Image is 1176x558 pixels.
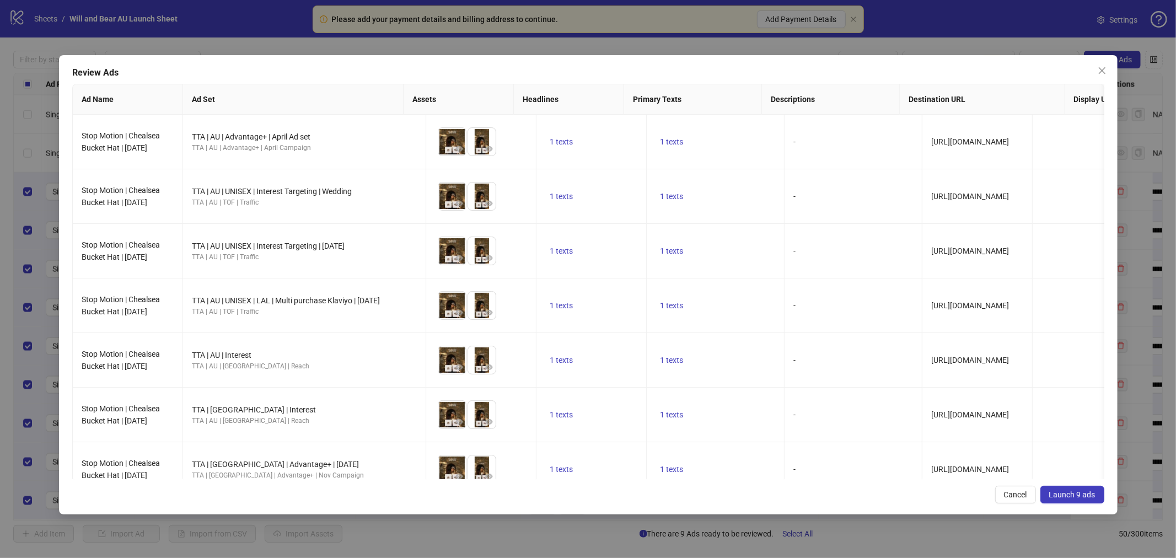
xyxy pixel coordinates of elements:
span: Stop Motion | Chealsea Bucket Hat | [DATE] [82,295,160,316]
span: Stop Motion | Chealsea Bucket Hat | [DATE] [82,186,160,207]
img: Asset 1 [438,346,466,374]
div: Review Ads [72,66,1104,79]
span: eye [485,363,493,371]
span: Stop Motion | Chealsea Bucket Hat | [DATE] [82,350,160,371]
div: TTA | AU | TOF | Traffic [192,197,417,208]
button: Preview [453,251,466,265]
button: Preview [482,197,496,210]
button: 1 texts [545,463,577,476]
button: 1 texts [656,135,688,148]
button: 1 texts [656,190,688,203]
span: eye [455,473,463,480]
div: TTA | [GEOGRAPHIC_DATA] | Advantage+ | [DATE] [192,458,417,470]
div: TTA | AU | [GEOGRAPHIC_DATA] | Reach [192,361,417,372]
span: eye [485,200,493,207]
button: Close [1093,62,1110,79]
div: TTA | AU | Interest [192,349,417,361]
button: Preview [482,142,496,155]
img: Asset 2 [468,346,496,374]
span: eye [485,473,493,480]
span: 1 texts [660,192,683,201]
span: eye [455,418,463,426]
button: 1 texts [656,408,688,421]
span: [URL][DOMAIN_NAME] [931,192,1009,201]
img: Asset 1 [438,183,466,210]
span: 1 texts [550,410,573,419]
th: Descriptions [762,84,900,115]
span: 1 texts [550,356,573,364]
button: 1 texts [545,244,577,257]
img: Asset 1 [438,455,466,483]
span: eye [485,254,493,262]
img: Asset 2 [468,237,496,265]
div: TTA | AU | TOF | Traffic [192,307,417,317]
span: close [1097,66,1106,75]
span: Stop Motion | Chealsea Bucket Hat | [DATE] [82,131,160,152]
div: TTA | [GEOGRAPHIC_DATA] | Advantage+ | Nov Campaign [192,470,417,481]
span: Cancel [1003,490,1027,499]
button: 1 texts [545,190,577,203]
span: eye [455,363,463,371]
th: Destination URL [900,84,1065,115]
button: 1 texts [545,408,577,421]
th: Ad Name [73,84,183,115]
span: eye [455,200,463,207]
span: eye [485,309,493,316]
span: [URL][DOMAIN_NAME] [931,246,1009,255]
span: 1 texts [660,301,683,310]
img: Asset 2 [468,128,496,155]
button: Preview [482,415,496,428]
th: Headlines [514,84,624,115]
button: 1 texts [656,299,688,312]
span: - [793,192,796,201]
span: eye [485,418,493,426]
th: Display URL [1065,84,1175,115]
img: Asset 2 [468,292,496,319]
button: 1 texts [656,463,688,476]
th: Ad Set [183,84,404,115]
span: - [793,246,796,255]
span: eye [455,254,463,262]
span: 1 texts [550,137,573,146]
div: TTA | AU | UNISEX | Interest Targeting | [DATE] [192,240,417,252]
button: Preview [453,470,466,483]
span: 1 texts [660,137,683,146]
span: eye [455,309,463,316]
div: TTA | [GEOGRAPHIC_DATA] | Interest [192,404,417,416]
span: 1 texts [660,356,683,364]
button: Preview [482,361,496,374]
span: - [793,356,796,364]
div: TTA | AU | [GEOGRAPHIC_DATA] | Reach [192,416,417,426]
img: Asset 1 [438,292,466,319]
img: Asset 1 [438,237,466,265]
span: Stop Motion | Chealsea Bucket Hat | [DATE] [82,240,160,261]
button: 1 texts [545,135,577,148]
div: TTA | AU | UNISEX | LAL | Multi purchase Klaviyo | [DATE] [192,294,417,307]
span: [URL][DOMAIN_NAME] [931,137,1009,146]
span: eye [455,145,463,153]
span: 1 texts [550,192,573,201]
span: - [793,410,796,419]
button: Preview [482,470,496,483]
span: - [793,301,796,310]
button: Preview [482,251,496,265]
span: 1 texts [660,246,683,255]
div: TTA | AU | UNISEX | Interest Targeting | Wedding [192,185,417,197]
span: [URL][DOMAIN_NAME] [931,356,1009,364]
span: Stop Motion | Chealsea Bucket Hat | [DATE] [82,404,160,425]
span: 1 texts [550,301,573,310]
button: 1 texts [656,353,688,367]
button: Preview [453,142,466,155]
span: - [793,137,796,146]
span: [URL][DOMAIN_NAME] [931,301,1009,310]
img: Asset 2 [468,455,496,483]
button: 1 texts [656,244,688,257]
button: Preview [482,306,496,319]
button: Cancel [995,486,1035,503]
span: [URL][DOMAIN_NAME] [931,465,1009,474]
button: 1 texts [545,353,577,367]
span: 1 texts [550,465,573,474]
button: Preview [453,197,466,210]
div: TTA | AU | TOF | Traffic [192,252,417,262]
div: TTA | AU | Advantage+ | April Ad set [192,131,417,143]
